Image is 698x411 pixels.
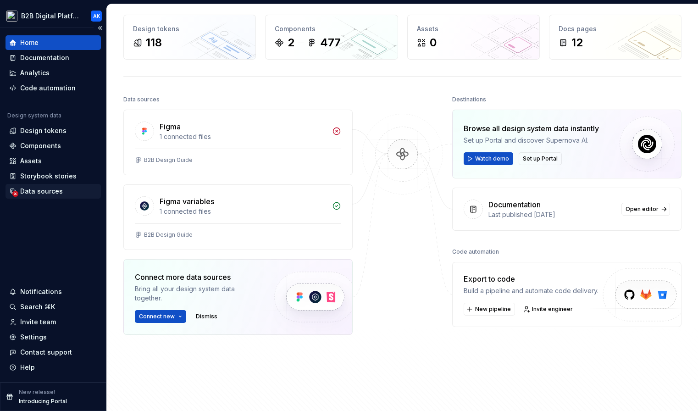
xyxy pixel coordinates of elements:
div: Data sources [123,93,160,106]
a: Docs pages12 [549,15,681,60]
a: Design tokens118 [123,15,256,60]
div: B2B Design Guide [144,156,193,164]
a: Settings [6,330,101,344]
a: Invite engineer [521,303,577,316]
div: Destinations [452,93,486,106]
div: Build a pipeline and automate code delivery. [464,286,598,295]
button: Dismiss [192,310,222,323]
span: Open editor [626,205,659,213]
div: 477 [320,35,341,50]
div: 0 [430,35,437,50]
a: Data sources [6,184,101,199]
span: Watch demo [475,155,509,162]
div: Figma variables [160,196,214,207]
div: Export to code [464,273,598,284]
div: Code automation [20,83,76,93]
div: B2B Digital Platform [21,11,80,21]
button: New pipeline [464,303,515,316]
button: Help [6,360,101,375]
div: B2B Design Guide [144,231,193,239]
div: Search ⌘K [20,302,55,311]
div: Components [20,141,61,150]
div: Assets [417,24,530,33]
button: Collapse sidebar [94,22,106,34]
div: Connect more data sources [135,272,259,283]
a: Components2477 [265,15,398,60]
div: Design tokens [133,24,246,33]
div: 2 [288,35,294,50]
span: Set up Portal [523,155,558,162]
a: Open editor [621,203,670,216]
a: Design tokens [6,123,101,138]
div: Contact support [20,348,72,357]
div: Last published [DATE] [488,210,616,219]
div: 118 [146,35,162,50]
div: Help [20,363,35,372]
button: Contact support [6,345,101,360]
div: 1 connected files [160,207,327,216]
div: Components [275,24,388,33]
a: Figma1 connected filesB2B Design Guide [123,110,353,175]
div: Storybook stories [20,172,77,181]
div: Browse all design system data instantly [464,123,599,134]
div: Invite team [20,317,56,327]
div: Assets [20,156,42,166]
a: Assets [6,154,101,168]
div: Design tokens [20,126,66,135]
div: Analytics [20,68,50,78]
a: Documentation [6,50,101,65]
div: Code automation [452,245,499,258]
a: Invite team [6,315,101,329]
button: Connect new [135,310,186,323]
div: Set up Portal and discover Supernova AI. [464,136,599,145]
div: Data sources [20,187,63,196]
div: AK [93,12,100,20]
a: Home [6,35,101,50]
a: Storybook stories [6,169,101,183]
span: Dismiss [196,313,217,320]
div: Design system data [7,112,61,119]
p: Introducing Portal [19,398,67,405]
span: New pipeline [475,305,511,313]
span: Connect new [139,313,175,320]
div: Home [20,38,39,47]
div: 1 connected files [160,132,327,141]
a: Assets0 [407,15,540,60]
button: Set up Portal [519,152,562,165]
div: Docs pages [559,24,672,33]
div: Documentation [488,199,541,210]
a: Figma variables1 connected filesB2B Design Guide [123,184,353,250]
span: Invite engineer [532,305,573,313]
button: Notifications [6,284,101,299]
a: Analytics [6,66,101,80]
div: Documentation [20,53,69,62]
div: Figma [160,121,181,132]
a: Components [6,139,101,153]
button: B2B Digital PlatformAK [2,6,105,26]
a: Code automation [6,81,101,95]
img: 65b32fb5-5655-43a8-a471-d2795750ffbf.png [6,11,17,22]
div: Notifications [20,287,62,296]
div: Settings [20,333,47,342]
p: New release! [19,389,55,396]
div: Bring all your design system data together. [135,284,259,303]
button: Search ⌘K [6,300,101,314]
button: Watch demo [464,152,513,165]
div: 12 [571,35,583,50]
